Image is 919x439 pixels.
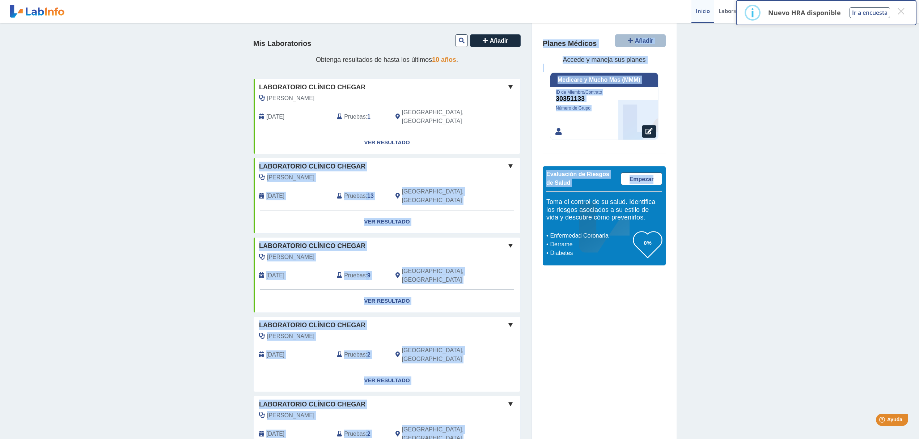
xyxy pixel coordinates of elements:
[254,290,520,312] a: Ver Resultado
[635,38,653,44] span: Añadir
[894,5,907,18] button: Close this dialog
[367,193,374,199] b: 13
[470,34,521,47] button: Añadir
[548,240,633,249] li: Derrame
[266,271,284,280] span: 2024-02-16
[367,272,370,278] b: 9
[367,114,370,120] b: 1
[768,8,841,17] p: Nuevo HRA disponible
[367,351,370,358] b: 2
[267,332,314,341] span: Vestal Vargas, Veronica
[254,369,520,392] a: Ver Resultado
[253,39,311,48] h4: Mis Laboratorios
[633,238,662,247] h3: 0%
[259,82,365,92] span: Laboratorio Clínico Chegar
[402,108,482,125] span: Rio Grande, PR
[316,56,458,63] span: Obtenga resultados de hasta los últimos .
[254,210,520,233] a: Ver Resultado
[546,198,662,222] h5: Toma el control de su salud. Identifica los riesgos asociados a su estilo de vida y descubre cómo...
[432,56,456,63] span: 10 años
[331,267,390,284] div: :
[266,430,284,438] span: 2025-06-23
[402,267,482,284] span: Rio Grande, PR
[266,112,284,121] span: 2024-10-03
[259,400,365,409] span: Laboratorio Clínico Chegar
[259,241,365,251] span: Laboratorio Clínico Chegar
[543,39,597,48] h4: Planes Médicos
[402,346,482,363] span: Rio Grande, PR
[331,187,390,205] div: :
[490,38,508,44] span: Añadir
[751,6,754,19] div: i
[331,108,390,125] div: :
[254,131,520,154] a: Ver Resultado
[267,173,314,182] span: Ortiz Gomez, Adelaida
[548,249,633,257] li: Diabetes
[267,411,314,420] span: Pena, Jose
[548,231,633,240] li: Enfermedad Coronaria
[266,192,284,200] span: 2024-09-12
[266,350,284,359] span: 2025-09-24
[344,112,365,121] span: Pruebas
[267,94,314,103] span: Ortiz Gomez, Adelaida
[621,172,662,185] a: Empezar
[367,431,370,437] b: 2
[630,176,654,182] span: Empezar
[331,346,390,363] div: :
[267,253,314,261] span: Pena Figueroa, Jose
[850,7,890,18] button: Ir a encuesta
[563,56,645,63] span: Accede y maneja sus planes
[855,411,911,431] iframe: Help widget launcher
[546,171,609,186] span: Evaluación de Riesgos de Salud
[259,320,365,330] span: Laboratorio Clínico Chegar
[615,34,666,47] button: Añadir
[259,162,365,171] span: Laboratorio Clínico Chegar
[344,430,365,438] span: Pruebas
[344,271,365,280] span: Pruebas
[344,350,365,359] span: Pruebas
[402,187,482,205] span: Rio Grande, PR
[344,192,365,200] span: Pruebas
